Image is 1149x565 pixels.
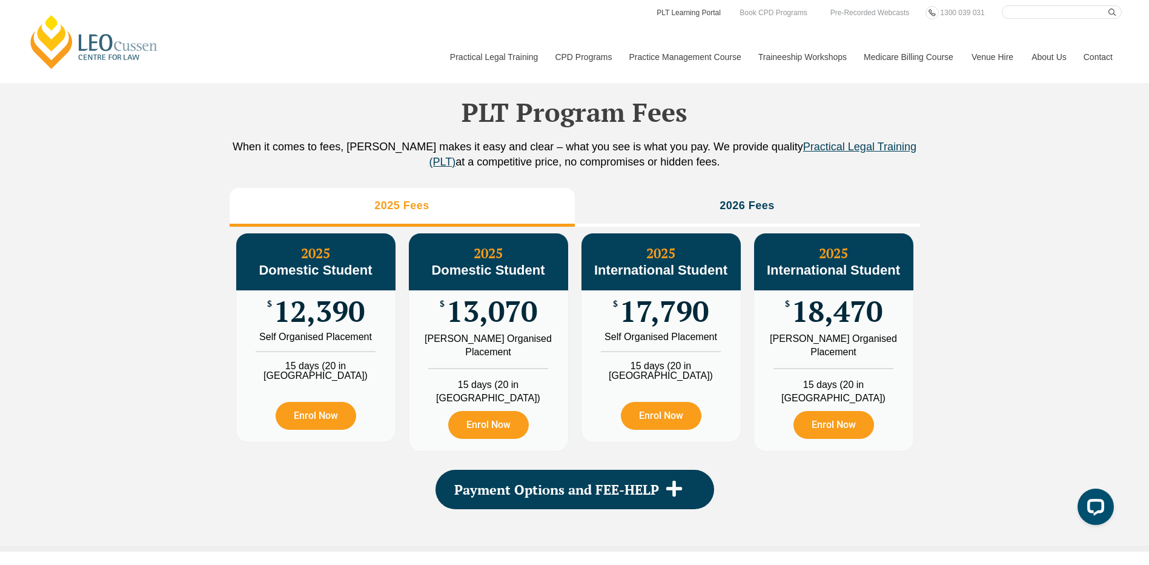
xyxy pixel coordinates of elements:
[594,262,727,278] span: International Student
[276,402,356,430] a: Enrol Now
[737,6,810,19] a: Book CPD Programs
[613,299,618,309] span: $
[620,31,749,83] a: Practice Management Course
[620,299,709,323] span: 17,790
[431,262,545,278] span: Domestic Student
[763,332,904,359] div: [PERSON_NAME] Organised Placement
[418,332,559,359] div: [PERSON_NAME] Organised Placement
[446,299,537,323] span: 13,070
[754,368,913,405] li: 15 days (20 in [GEOGRAPHIC_DATA])
[937,6,987,19] a: 1300 039 031
[440,299,445,309] span: $
[793,411,874,439] a: Enrol Now
[1074,31,1122,83] a: Contact
[581,246,741,278] h3: 2025
[374,199,429,213] h3: 2025 Fees
[245,332,386,342] div: Self Organised Placement
[1022,31,1074,83] a: About Us
[767,262,900,278] span: International Student
[754,246,913,278] h3: 2025
[230,139,920,170] p: When it comes to fees, [PERSON_NAME] makes it easy and clear – what you see is what you pay. We p...
[940,8,984,17] span: 1300 039 031
[230,97,920,127] h2: PLT Program Fees
[236,246,396,278] h3: 2025
[621,402,701,430] a: Enrol Now
[267,299,272,309] span: $
[591,332,732,342] div: Self Organised Placement
[785,299,790,309] span: $
[720,199,775,213] h3: 2026 Fees
[792,299,882,323] span: 18,470
[546,31,620,83] a: CPD Programs
[827,6,913,19] a: Pre-Recorded Webcasts
[236,351,396,381] li: 15 days (20 in [GEOGRAPHIC_DATA])
[441,31,546,83] a: Practical Legal Training
[855,31,962,83] a: Medicare Billing Course
[409,246,568,278] h3: 2025
[409,368,568,405] li: 15 days (20 in [GEOGRAPHIC_DATA])
[581,351,741,381] li: 15 days (20 in [GEOGRAPHIC_DATA])
[749,31,855,83] a: Traineeship Workshops
[259,262,372,278] span: Domestic Student
[1068,484,1119,535] iframe: LiveChat chat widget
[454,483,659,496] span: Payment Options and FEE-HELP
[448,411,529,439] a: Enrol Now
[274,299,365,323] span: 12,390
[27,13,161,70] a: [PERSON_NAME] Centre for Law
[962,31,1022,83] a: Venue Hire
[655,6,722,19] a: PLT Learning Portal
